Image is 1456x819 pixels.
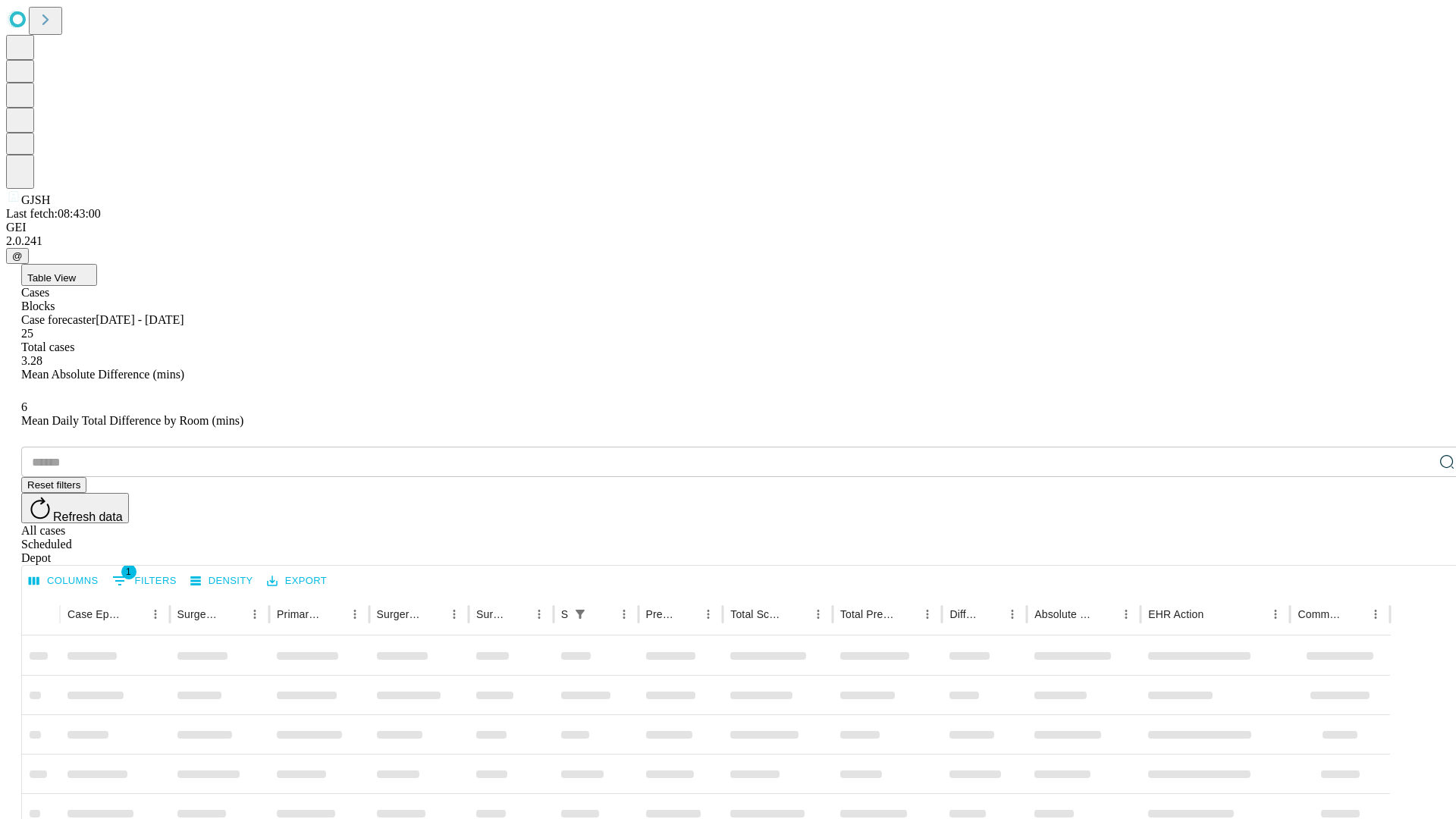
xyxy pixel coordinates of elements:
button: Sort [896,604,917,625]
span: Reset filters [27,479,80,491]
span: 25 [21,327,33,340]
span: @ [12,250,23,262]
button: Sort [1094,604,1116,625]
button: Sort [223,604,244,625]
button: Menu [917,604,938,625]
button: Sort [981,604,1002,625]
div: EHR Action [1148,608,1203,620]
div: Absolute Difference [1034,608,1093,620]
span: Mean Absolute Difference (mins) [21,368,184,381]
button: Menu [244,604,265,625]
button: Menu [1365,604,1386,625]
button: Menu [808,604,829,625]
button: Sort [422,604,444,625]
div: Case Epic Id [67,608,122,620]
button: Sort [507,604,529,625]
span: 3.28 [21,354,42,367]
button: Show filters [108,569,180,593]
button: Menu [1002,604,1023,625]
span: 6 [21,400,27,413]
div: Surgery Name [377,608,421,620]
button: Sort [323,604,344,625]
div: Total Scheduled Duration [730,608,785,620]
button: Menu [1265,604,1286,625]
button: Sort [786,604,808,625]
button: Table View [21,264,97,286]
div: Surgery Date [476,608,506,620]
button: Density [187,570,257,593]
span: Case forecaster [21,313,96,326]
button: Select columns [25,570,102,593]
button: Menu [698,604,719,625]
div: GEI [6,221,1450,234]
span: Refresh data [53,510,123,523]
span: GJSH [21,193,50,206]
div: 1 active filter [570,604,591,625]
div: Difference [949,608,979,620]
span: Total cases [21,340,74,353]
button: Sort [1344,604,1365,625]
button: Menu [344,604,366,625]
button: Menu [613,604,635,625]
button: Sort [592,604,613,625]
button: Show filters [570,604,591,625]
button: Sort [1205,604,1226,625]
button: @ [6,248,29,264]
div: Scheduled In Room Duration [561,608,568,620]
button: Reset filters [21,477,86,493]
div: Total Predicted Duration [840,608,895,620]
span: 1 [121,564,136,579]
button: Sort [676,604,698,625]
div: Primary Service [277,608,321,620]
button: Menu [145,604,166,625]
span: [DATE] - [DATE] [96,313,184,326]
button: Export [263,570,331,593]
button: Menu [1116,604,1137,625]
span: Last fetch: 08:43:00 [6,207,101,220]
div: Predicted In Room Duration [646,608,676,620]
div: Comments [1298,608,1341,620]
button: Refresh data [21,493,129,523]
button: Menu [529,604,550,625]
div: 2.0.241 [6,234,1450,248]
button: Sort [124,604,145,625]
span: Mean Daily Total Difference by Room (mins) [21,414,243,427]
span: Table View [27,272,76,284]
div: Surgeon Name [177,608,221,620]
button: Menu [444,604,465,625]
